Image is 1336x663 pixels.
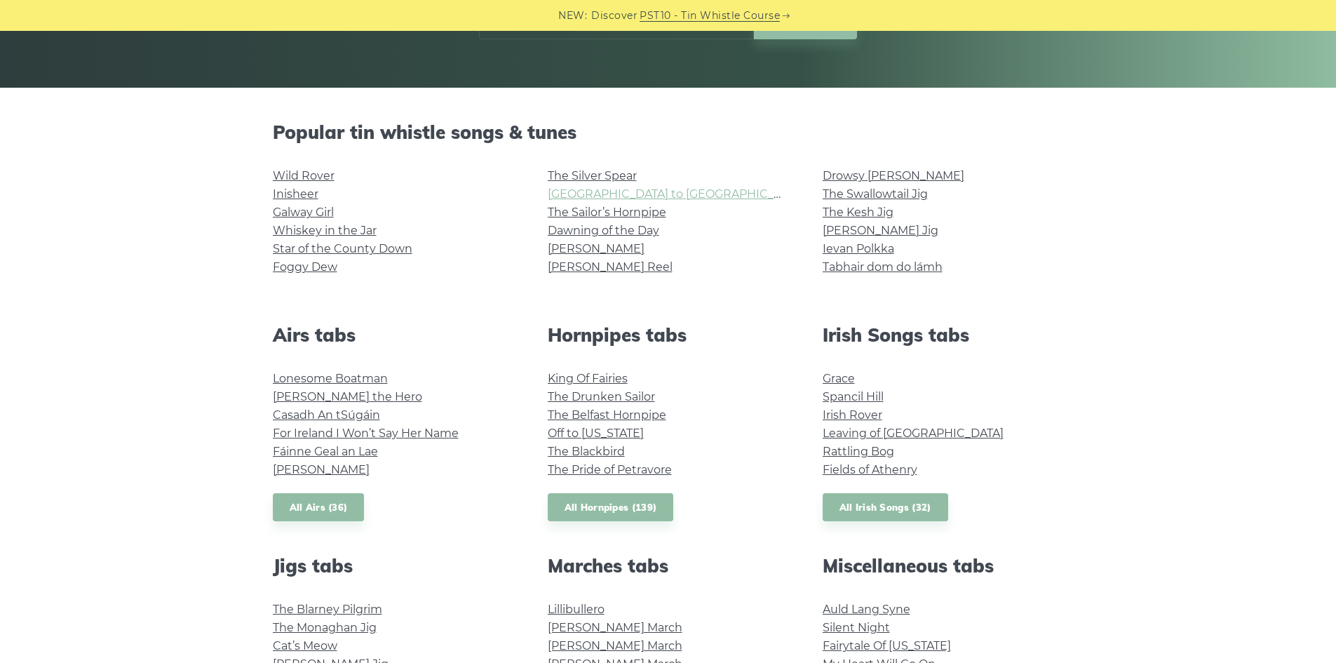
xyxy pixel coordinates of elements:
[823,260,943,274] a: Tabhair dom do lámh
[823,242,894,255] a: Ievan Polkka
[548,427,644,440] a: Off to [US_STATE]
[823,169,964,182] a: Drowsy [PERSON_NAME]
[273,603,382,616] a: The Blarney Pilgrim
[823,224,938,237] a: [PERSON_NAME] Jig
[273,242,412,255] a: Star of the County Down
[823,493,948,522] a: All Irish Songs (32)
[548,555,789,577] h2: Marches tabs
[273,187,318,201] a: Inisheer
[823,603,910,616] a: Auld Lang Syne
[548,224,659,237] a: Dawning of the Day
[273,639,337,652] a: Cat’s Meow
[548,187,807,201] a: [GEOGRAPHIC_DATA] to [GEOGRAPHIC_DATA]
[823,639,951,652] a: Fairytale Of [US_STATE]
[823,206,893,219] a: The Kesh Jig
[823,555,1064,577] h2: Miscellaneous tabs
[548,390,655,403] a: The Drunken Sailor
[823,427,1004,440] a: Leaving of [GEOGRAPHIC_DATA]
[273,555,514,577] h2: Jigs tabs
[273,206,334,219] a: Galway Girl
[548,206,666,219] a: The Sailor’s Hornpipe
[591,8,637,24] span: Discover
[558,8,587,24] span: NEW:
[548,603,605,616] a: Lillibullero
[273,493,365,522] a: All Airs (36)
[548,445,625,458] a: The Blackbird
[548,372,628,385] a: King Of Fairies
[548,639,682,652] a: [PERSON_NAME] March
[823,390,884,403] a: Spancil Hill
[273,324,514,346] h2: Airs tabs
[273,621,377,634] a: The Monaghan Jig
[273,427,459,440] a: For Ireland I Won’t Say Her Name
[273,445,378,458] a: Fáinne Geal an Lae
[273,372,388,385] a: Lonesome Boatman
[823,445,894,458] a: Rattling Bog
[548,463,672,476] a: The Pride of Petravore
[273,463,370,476] a: [PERSON_NAME]
[273,224,377,237] a: Whiskey in the Jar
[273,408,380,422] a: Casadh An tSúgáin
[273,121,1064,143] h2: Popular tin whistle songs & tunes
[823,187,928,201] a: The Swallowtail Jig
[273,169,335,182] a: Wild Rover
[823,408,882,422] a: Irish Rover
[548,260,673,274] a: [PERSON_NAME] Reel
[640,8,780,24] a: PST10 - Tin Whistle Course
[548,242,645,255] a: [PERSON_NAME]
[273,260,337,274] a: Foggy Dew
[823,463,917,476] a: Fields of Athenry
[273,390,422,403] a: [PERSON_NAME] the Hero
[548,408,666,422] a: The Belfast Hornpipe
[548,169,637,182] a: The Silver Spear
[548,493,674,522] a: All Hornpipes (139)
[823,621,890,634] a: Silent Night
[548,621,682,634] a: [PERSON_NAME] March
[548,324,789,346] h2: Hornpipes tabs
[823,372,855,385] a: Grace
[823,324,1064,346] h2: Irish Songs tabs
